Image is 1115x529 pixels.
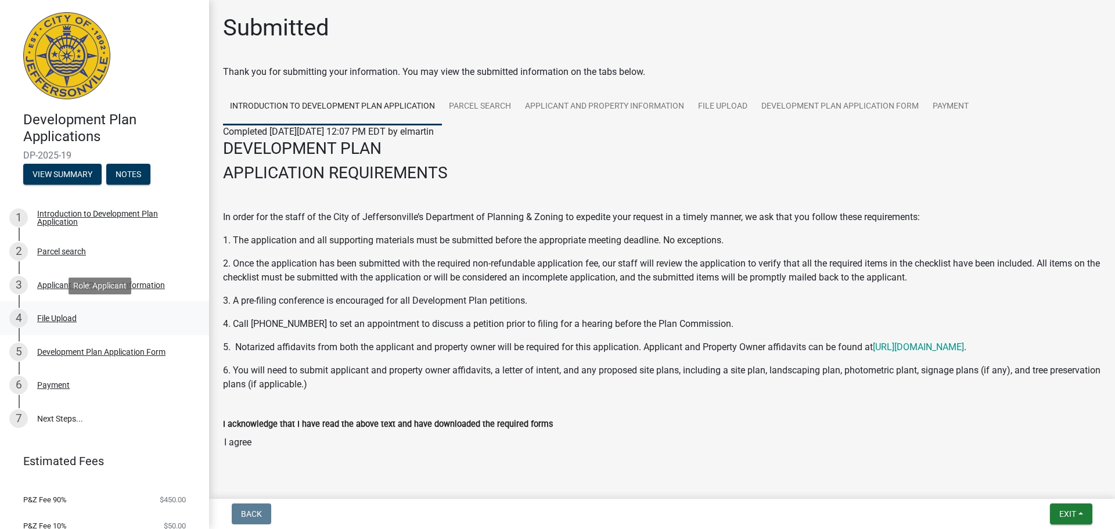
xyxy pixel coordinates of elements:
[23,164,102,185] button: View Summary
[223,317,1101,331] p: 4. Call [PHONE_NUMBER] to set an appointment to discuss a petition prior to filing for a hearing ...
[518,88,691,125] a: Applicant and Property Information
[442,88,518,125] a: Parcel search
[223,233,1101,247] p: 1. The application and all supporting materials must be submitted before the appropriate meeting ...
[37,314,77,322] div: File Upload
[37,247,86,255] div: Parcel search
[223,14,329,42] h1: Submitted
[160,496,186,503] span: $450.00
[1050,503,1092,524] button: Exit
[37,210,190,226] div: Introduction to Development Plan Application
[223,364,1101,391] p: 6. You will need to submit applicant and property owner affidavits, a letter of intent, and any p...
[106,164,150,185] button: Notes
[37,381,70,389] div: Payment
[23,12,110,99] img: City of Jeffersonville, Indiana
[9,208,28,227] div: 1
[223,257,1101,285] p: 2. Once the application has been submitted with the required non-refundable application fee, our ...
[23,111,200,145] h4: Development Plan Applications
[106,170,150,179] wm-modal-confirm: Notes
[37,348,166,356] div: Development Plan Application Form
[754,88,926,125] a: Development Plan Application Form
[23,496,67,503] span: P&Z Fee 90%
[873,341,964,352] a: [URL][DOMAIN_NAME]
[223,88,442,125] a: Introduction to Development Plan Application
[926,88,976,125] a: Payment
[69,278,131,294] div: Role: Applicant
[223,294,1101,308] p: 3. A pre-filing conference is encouraged for all Development Plan petitions.
[9,276,28,294] div: 3
[9,409,28,428] div: 7
[223,210,1101,224] p: In order for the staff of the City of Jeffersonville’s Department of Planning & Zoning to expedit...
[9,242,28,261] div: 2
[223,163,1101,183] h3: APPLICATION REQUIREMENTS
[9,449,190,473] a: Estimated Fees
[23,170,102,179] wm-modal-confirm: Summary
[223,65,1101,79] div: Thank you for submitting your information. You may view the submitted information on the tabs below.
[691,88,754,125] a: File Upload
[37,281,165,289] div: Applicant and Property Information
[9,309,28,328] div: 4
[223,420,553,429] label: I acknowledge that I have read the above text and have downloaded the required forms
[1059,509,1076,519] span: Exit
[223,126,434,137] span: Completed [DATE][DATE] 12:07 PM EDT by elmartin
[9,343,28,361] div: 5
[232,503,271,524] button: Back
[241,509,262,519] span: Back
[23,150,186,161] span: DP-2025-19
[223,340,1101,354] p: 5. Notarized affidavits from both the applicant and property owner will be required for this appl...
[223,139,1101,159] h3: DEVELOPMENT PLAN
[9,376,28,394] div: 6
